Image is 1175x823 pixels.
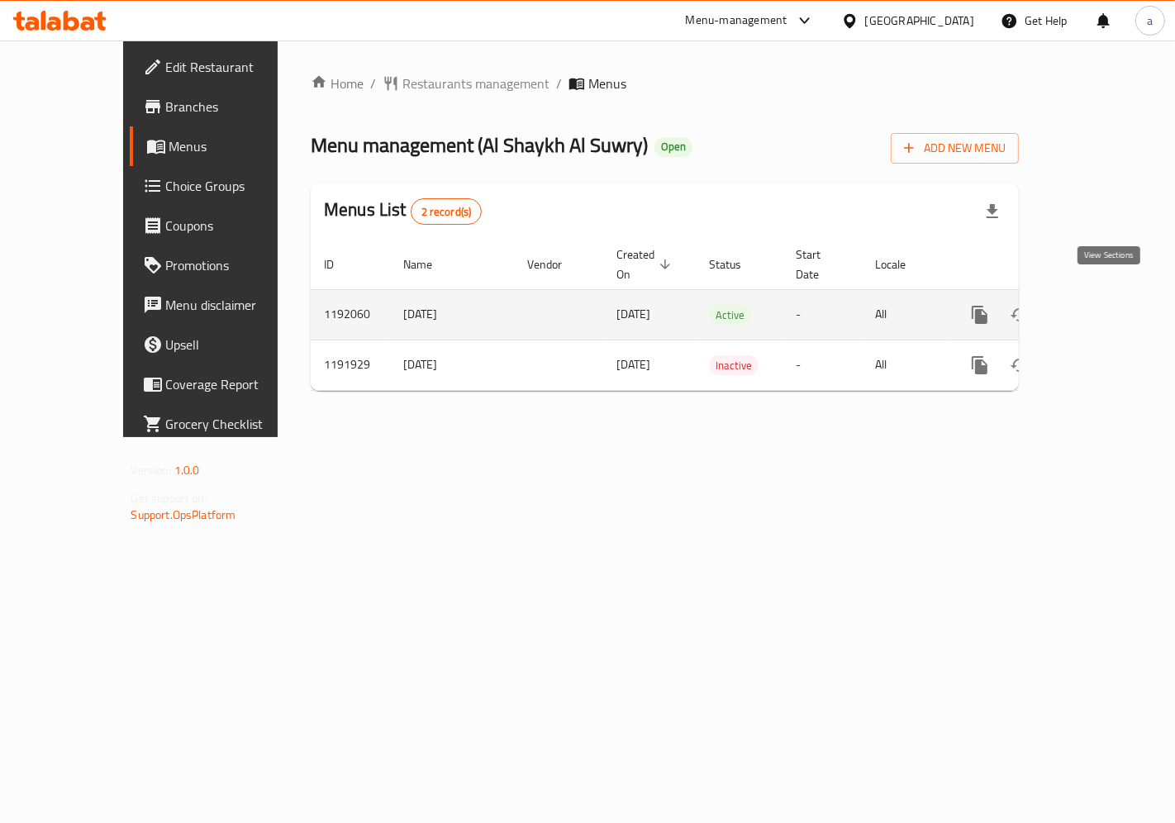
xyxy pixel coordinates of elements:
div: Active [709,305,751,325]
div: Open [654,137,692,157]
span: 2 record(s) [411,204,482,220]
button: more [960,295,1000,335]
a: Coverage Report [130,364,319,404]
td: - [783,340,862,390]
a: Edit Restaurant [130,47,319,87]
div: Total records count [411,198,483,225]
span: Branches [166,97,306,117]
td: All [862,289,947,340]
nav: breadcrumb [311,74,1019,93]
td: All [862,340,947,390]
li: / [556,74,562,93]
div: Menu-management [686,11,787,31]
a: Choice Groups [130,166,319,206]
span: ID [324,255,355,274]
a: Home [311,74,364,93]
button: Add New Menu [891,133,1019,164]
a: Restaurants management [383,74,549,93]
span: Choice Groups [166,176,306,196]
td: [DATE] [390,340,514,390]
span: Coverage Report [166,374,306,394]
a: Coupons [130,206,319,245]
a: Upsell [130,325,319,364]
td: - [783,289,862,340]
span: 1.0.0 [174,459,200,481]
span: [DATE] [616,354,650,375]
button: more [960,345,1000,385]
span: a [1147,12,1153,30]
table: enhanced table [311,240,1132,391]
span: Restaurants management [402,74,549,93]
span: Get support on: [131,488,207,509]
span: Edit Restaurant [166,57,306,77]
th: Actions [947,240,1132,290]
div: [GEOGRAPHIC_DATA] [865,12,974,30]
span: Upsell [166,335,306,354]
span: Open [654,140,692,154]
span: Version: [131,459,172,481]
span: Name [403,255,454,274]
a: Grocery Checklist [130,404,319,444]
a: Promotions [130,245,319,285]
span: Coupons [166,216,306,235]
td: 1191929 [311,340,390,390]
a: Support.OpsPlatform [131,504,236,526]
a: Menu disclaimer [130,285,319,325]
span: Grocery Checklist [166,414,306,434]
div: Export file [973,192,1012,231]
li: / [370,74,376,93]
button: Change Status [1000,345,1039,385]
h2: Menus List [324,197,482,225]
span: Status [709,255,763,274]
div: Inactive [709,355,759,375]
span: Vendor [527,255,583,274]
span: Locale [875,255,927,274]
span: Created On [616,245,676,284]
span: Menus [169,136,306,156]
td: [DATE] [390,289,514,340]
td: 1192060 [311,289,390,340]
a: Branches [130,87,319,126]
span: [DATE] [616,303,650,325]
span: Inactive [709,356,759,375]
span: Menu disclaimer [166,295,306,315]
span: Menus [588,74,626,93]
span: Add New Menu [904,138,1006,159]
a: Menus [130,126,319,166]
span: Promotions [166,255,306,275]
span: Menu management ( Al Shaykh Al Suwry ) [311,126,648,164]
span: Active [709,306,751,325]
span: Start Date [796,245,842,284]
